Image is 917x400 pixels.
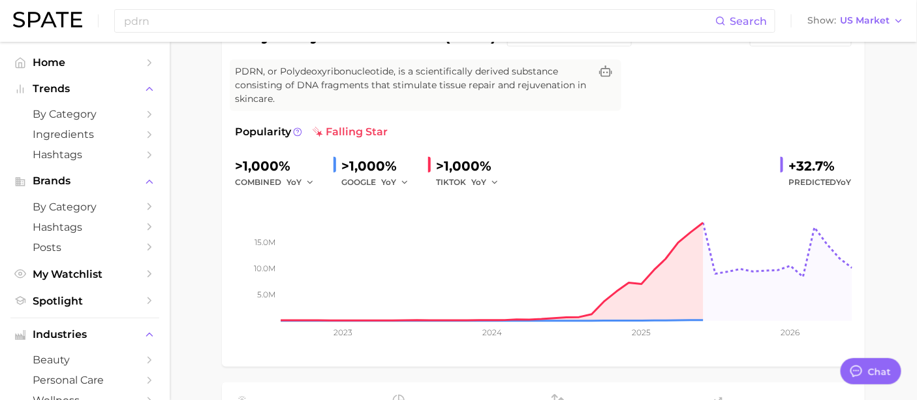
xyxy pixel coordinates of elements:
span: personal care [33,374,137,386]
div: +32.7% [788,156,852,176]
button: YoY [381,175,409,190]
tspan: 2026 [781,327,800,337]
span: Industries [33,329,137,341]
a: Home [10,52,159,73]
span: >1,000% [235,158,290,174]
span: Hashtags [33,148,137,161]
input: Search here for a brand, industry, or ingredient [123,10,715,32]
span: Trends [33,83,137,95]
a: by Category [10,104,159,124]
tspan: 2025 [632,327,651,337]
span: Popularity [235,124,291,140]
span: Spotlight [33,295,137,307]
span: by Category [33,108,137,120]
span: Brands [33,175,137,187]
span: My Watchlist [33,268,137,280]
span: Ingredients [33,128,137,141]
button: Brands [10,171,159,191]
span: falling star [313,124,388,140]
span: Show [807,17,836,24]
button: YoY [287,175,315,190]
span: YoY [381,176,396,188]
button: Trends [10,79,159,99]
a: Hashtags [10,144,159,165]
tspan: 2024 [482,327,502,337]
img: SPATE [13,12,82,27]
a: by Category [10,197,159,217]
a: Hashtags [10,217,159,237]
a: Posts [10,237,159,258]
tspan: 2023 [334,327,352,337]
span: YoY [471,176,486,188]
div: TIKTOK [436,175,508,190]
span: >1,000% [341,158,397,174]
span: >1,000% [436,158,491,174]
span: Search [730,15,767,27]
img: falling star [313,127,323,137]
span: Predicted [788,175,852,190]
span: US Market [840,17,890,24]
button: Industries [10,325,159,344]
button: YoY [471,175,499,190]
a: Ingredients [10,124,159,144]
h1: polydeoxyribonucleotide (pdrn) [235,27,497,43]
a: My Watchlist [10,264,159,284]
div: combined [235,175,323,190]
div: GOOGLE [341,175,418,190]
a: Spotlight [10,291,159,311]
a: personal care [10,370,159,390]
span: PDRN, or Polydeoxyribonucleotide, is a scientifically derived substance consisting of DNA fragmen... [235,65,590,106]
span: Home [33,56,137,69]
span: Posts [33,241,137,254]
span: by Category [33,201,137,213]
span: beauty [33,354,137,366]
span: Hashtags [33,221,137,233]
button: ShowUS Market [804,12,907,29]
span: YoY [837,177,852,187]
a: beauty [10,350,159,370]
span: YoY [287,176,302,188]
